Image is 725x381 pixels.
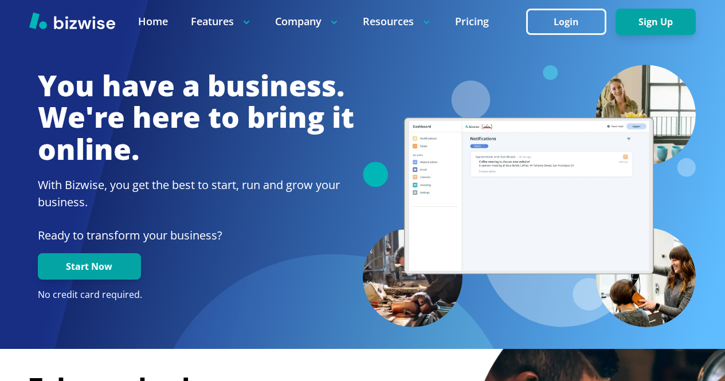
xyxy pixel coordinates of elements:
[191,14,252,29] p: Features
[138,14,168,29] a: Home
[616,9,696,35] button: Sign Up
[29,12,115,29] img: Bizwise Logo
[38,261,141,272] a: Start Now
[616,17,696,28] a: Sign Up
[455,14,489,29] a: Pricing
[38,289,354,301] p: No credit card required.
[526,9,606,35] button: Login
[38,253,141,280] button: Start Now
[275,14,340,29] p: Company
[526,17,616,28] a: Login
[363,14,432,29] p: Resources
[38,176,354,211] h2: With Bizwise, you get the best to start, run and grow your business.
[38,70,354,166] h1: You have a business. We're here to bring it online.
[38,227,354,244] p: Ready to transform your business?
